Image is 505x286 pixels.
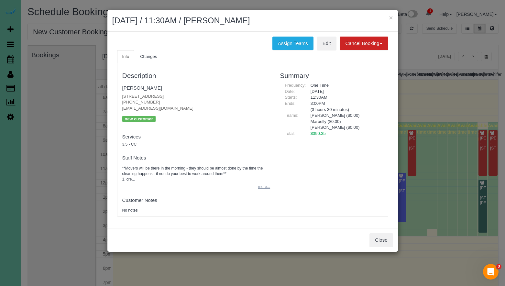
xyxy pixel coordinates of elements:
pre: **Movers will be there in the morning - they should be almost done by the time the cleaning happe... [122,166,270,182]
span: $390.35 [311,131,326,136]
a: [PERSON_NAME] [122,85,162,91]
iframe: Intercom live chat [483,264,499,280]
button: more... [254,182,270,192]
h4: Staff Notes [122,155,270,161]
a: Edit [317,37,336,50]
div: 11:30AM [306,94,383,101]
button: × [389,14,393,21]
span: Changes [140,54,157,59]
span: Frequency: [285,83,306,88]
p: new customer [122,116,156,122]
h4: Services [122,134,270,140]
a: Changes [135,50,162,63]
button: Cancel Booking [340,37,388,50]
div: [DATE] [306,89,383,95]
pre: No notes [122,208,270,213]
a: Info [117,50,135,63]
span: Date: [285,89,295,94]
div: One Time [306,82,383,89]
h3: Description [122,72,270,79]
h5: 3.5 - CC [122,142,270,147]
li: [PERSON_NAME] ($0.00) [311,125,378,131]
span: Total: [285,131,295,136]
span: 3 [496,264,501,269]
span: Starts: [285,95,297,100]
p: [STREET_ADDRESS] [PHONE_NUMBER] [EMAIL_ADDRESS][DOMAIN_NAME] [122,93,270,112]
h4: Customer Notes [122,198,270,203]
h3: Summary [280,72,383,79]
span: Teams: [285,113,298,118]
h2: [DATE] / 11:30AM / [PERSON_NAME] [112,15,393,27]
li: Marbelly ($0.00) [311,119,378,125]
li: [PERSON_NAME] ($0.00) [311,113,378,119]
div: 3:00PM (3 hours 30 minutes) [306,101,383,113]
button: Assign Teams [272,37,313,50]
span: Info [122,54,129,59]
button: Close [369,233,393,247]
span: Ends: [285,101,295,106]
